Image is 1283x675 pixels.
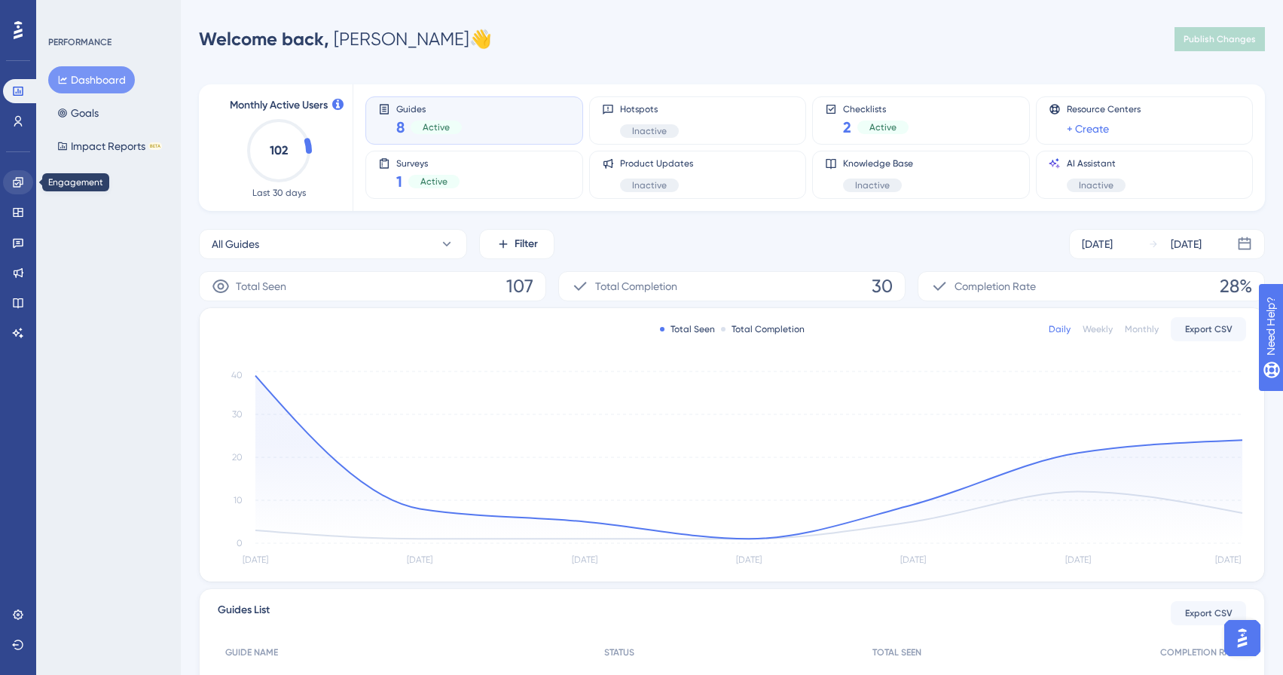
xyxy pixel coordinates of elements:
div: PERFORMANCE [48,36,111,48]
div: Daily [1049,323,1071,335]
span: Active [423,121,450,133]
tspan: [DATE] [572,554,597,565]
span: Export CSV [1185,323,1233,335]
span: AI Assistant [1067,157,1126,170]
span: Guides [396,103,462,114]
span: Inactive [632,125,667,137]
span: Total Seen [236,277,286,295]
tspan: [DATE] [243,554,268,565]
span: 107 [506,274,533,298]
span: Checklists [843,103,909,114]
span: Monthly Active Users [230,96,328,115]
tspan: 20 [232,452,243,463]
tspan: 30 [232,409,243,420]
button: Export CSV [1171,317,1246,341]
iframe: UserGuiding AI Assistant Launcher [1220,615,1265,661]
span: Inactive [632,179,667,191]
tspan: [DATE] [736,554,762,565]
button: All Guides [199,229,467,259]
span: Product Updates [620,157,693,170]
a: + Create [1067,120,1109,138]
span: 28% [1220,274,1252,298]
span: COMPLETION RATE [1160,646,1239,658]
text: 102 [270,143,288,157]
span: Active [869,121,897,133]
button: Impact ReportsBETA [48,133,171,160]
span: Last 30 days [252,187,306,199]
div: Total Completion [721,323,805,335]
span: STATUS [604,646,634,658]
div: [DATE] [1171,235,1202,253]
span: Publish Changes [1184,33,1256,45]
span: All Guides [212,235,259,253]
span: Hotspots [620,103,679,115]
span: Total Completion [595,277,677,295]
span: Export CSV [1185,607,1233,619]
tspan: [DATE] [1065,554,1091,565]
span: 2 [843,117,851,138]
span: Surveys [396,157,460,168]
span: Welcome back, [199,28,329,50]
span: Resource Centers [1067,103,1141,115]
tspan: 0 [237,538,243,548]
tspan: [DATE] [407,554,432,565]
div: [DATE] [1082,235,1113,253]
span: Active [420,176,448,188]
div: BETA [148,142,162,150]
tspan: [DATE] [900,554,926,565]
div: [PERSON_NAME] 👋 [199,27,492,51]
span: GUIDE NAME [225,646,278,658]
span: 8 [396,117,405,138]
div: Weekly [1083,323,1113,335]
span: 1 [396,171,402,192]
span: Inactive [1079,179,1113,191]
button: Dashboard [48,66,135,93]
button: Export CSV [1171,601,1246,625]
span: TOTAL SEEN [872,646,921,658]
span: Completion Rate [955,277,1036,295]
span: 30 [872,274,893,298]
button: Publish Changes [1175,27,1265,51]
span: Need Help? [35,4,94,22]
button: Filter [479,229,554,259]
div: Monthly [1125,323,1159,335]
span: Knowledge Base [843,157,913,170]
div: Total Seen [660,323,715,335]
button: Goals [48,99,108,127]
tspan: [DATE] [1215,554,1241,565]
span: Inactive [855,179,890,191]
tspan: 10 [234,495,243,505]
span: Guides List [218,601,270,625]
span: Filter [515,235,538,253]
tspan: 40 [231,370,243,380]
